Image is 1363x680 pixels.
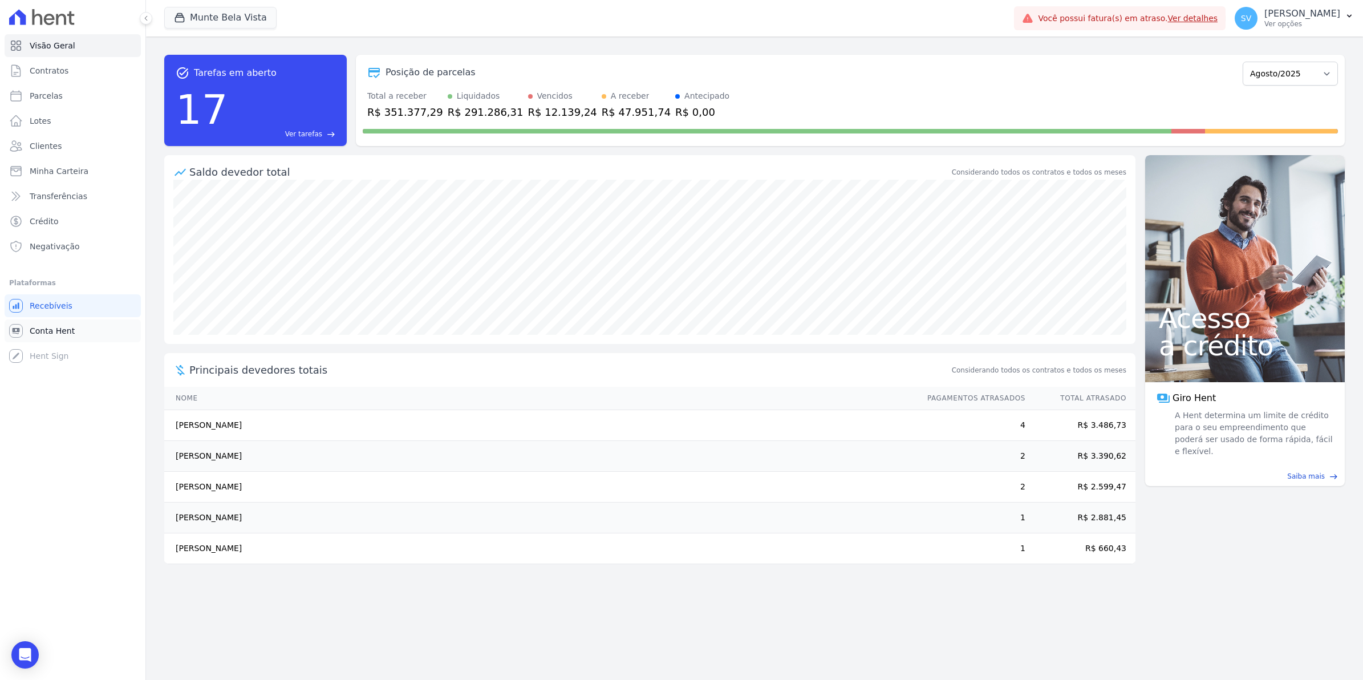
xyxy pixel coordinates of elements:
[9,276,136,290] div: Plataformas
[1038,13,1218,25] span: Você possui fatura(s) em atraso.
[164,533,916,564] td: [PERSON_NAME]
[1026,410,1135,441] td: R$ 3.486,73
[1159,332,1331,359] span: a crédito
[233,129,335,139] a: Ver tarefas east
[1264,8,1340,19] p: [PERSON_NAME]
[916,441,1026,472] td: 2
[448,104,524,120] div: R$ 291.286,31
[164,7,277,29] button: Munte Bela Vista
[1173,410,1333,458] span: A Hent determina um limite de crédito para o seu empreendimento que poderá ser usado de forma ráp...
[30,40,75,51] span: Visão Geral
[1159,305,1331,332] span: Acesso
[1287,471,1325,481] span: Saiba mais
[189,164,950,180] div: Saldo devedor total
[164,410,916,441] td: [PERSON_NAME]
[367,90,443,102] div: Total a receber
[30,241,80,252] span: Negativação
[164,387,916,410] th: Nome
[367,104,443,120] div: R$ 351.377,29
[164,503,916,533] td: [PERSON_NAME]
[30,90,63,102] span: Parcelas
[5,210,141,233] a: Crédito
[916,503,1026,533] td: 1
[30,165,88,177] span: Minha Carteira
[176,80,228,139] div: 17
[952,167,1126,177] div: Considerando todos os contratos e todos os meses
[537,90,573,102] div: Vencidos
[684,90,729,102] div: Antecipado
[5,135,141,157] a: Clientes
[386,66,476,79] div: Posição de parcelas
[5,84,141,107] a: Parcelas
[602,104,671,120] div: R$ 47.951,74
[952,365,1126,375] span: Considerando todos os contratos e todos os meses
[916,410,1026,441] td: 4
[1026,472,1135,503] td: R$ 2.599,47
[1241,14,1251,22] span: SV
[11,641,39,669] div: Open Intercom Messenger
[916,472,1026,503] td: 2
[5,160,141,183] a: Minha Carteira
[194,66,277,80] span: Tarefas em aberto
[1026,533,1135,564] td: R$ 660,43
[327,130,335,139] span: east
[285,129,322,139] span: Ver tarefas
[176,66,189,80] span: task_alt
[1264,19,1340,29] p: Ver opções
[1173,391,1216,405] span: Giro Hent
[5,319,141,342] a: Conta Hent
[30,216,59,227] span: Crédito
[1026,441,1135,472] td: R$ 3.390,62
[1226,2,1363,34] button: SV [PERSON_NAME] Ver opções
[30,325,75,337] span: Conta Hent
[5,59,141,82] a: Contratos
[30,191,87,202] span: Transferências
[916,533,1026,564] td: 1
[5,185,141,208] a: Transferências
[916,387,1026,410] th: Pagamentos Atrasados
[5,294,141,317] a: Recebíveis
[1152,471,1338,481] a: Saiba mais east
[164,441,916,472] td: [PERSON_NAME]
[457,90,500,102] div: Liquidados
[30,140,62,152] span: Clientes
[164,472,916,503] td: [PERSON_NAME]
[5,235,141,258] a: Negativação
[528,104,597,120] div: R$ 12.139,24
[675,104,729,120] div: R$ 0,00
[1329,472,1338,481] span: east
[1026,503,1135,533] td: R$ 2.881,45
[1026,387,1135,410] th: Total Atrasado
[1168,14,1218,23] a: Ver detalhes
[30,65,68,76] span: Contratos
[189,362,950,378] span: Principais devedores totais
[5,34,141,57] a: Visão Geral
[30,115,51,127] span: Lotes
[611,90,650,102] div: A receber
[5,110,141,132] a: Lotes
[30,300,72,311] span: Recebíveis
